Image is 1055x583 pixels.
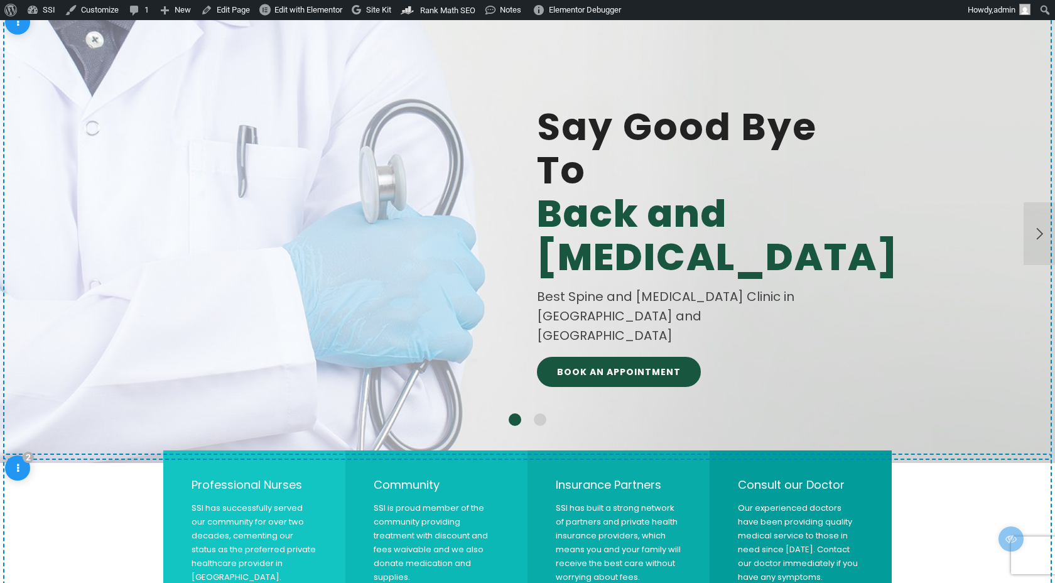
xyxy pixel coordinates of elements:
span: Site Kit [366,5,391,14]
span: Edit with Elementor [274,5,342,14]
div: Community [374,476,499,494]
button: 1 [509,413,521,426]
a: BOOK AN APPOINTMENT [537,357,701,387]
div: Insurance Partners [556,476,681,494]
div: Best Spine and [MEDICAL_DATA] Clinic in [GEOGRAPHIC_DATA] and [GEOGRAPHIC_DATA] [537,287,829,346]
span: BOOK AN APPOINTMENT [557,368,681,376]
span: Edit/Preview [998,526,1024,552]
button: 2 [534,413,546,426]
span: 2 [23,452,34,463]
span: Say Good Bye To [537,106,829,279]
b: Back and [MEDICAL_DATA] [537,192,898,279]
div: Consult our Doctor [738,476,863,494]
span: admin [993,5,1015,14]
span: Edit [5,9,30,35]
div: Professional Nurses [192,476,317,494]
span: Edit [5,455,30,481]
span: Rank Math SEO [420,6,475,15]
